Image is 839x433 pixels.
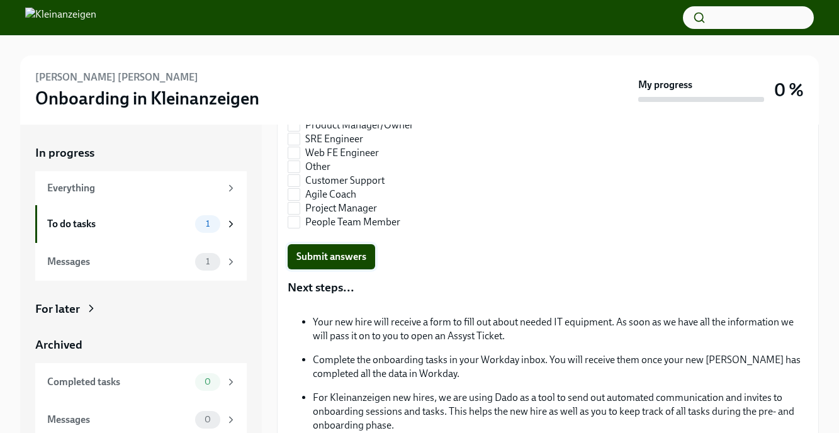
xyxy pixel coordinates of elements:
span: 1 [198,257,217,266]
h3: 0 % [774,79,804,101]
a: In progress [35,145,247,161]
span: 1 [198,219,217,228]
h3: Onboarding in Kleinanzeigen [35,87,259,110]
span: 0 [197,415,218,424]
p: Your new hire will receive a form to fill out about needed IT equipment. As soon as we have all t... [313,315,808,343]
div: For later [35,301,80,317]
span: 0 [197,377,218,386]
a: Archived [35,337,247,353]
a: Completed tasks0 [35,363,247,401]
strong: My progress [638,78,692,92]
div: Everything [47,181,220,195]
a: For later [35,301,247,317]
p: Complete the onboarding tasks in your Workday inbox. You will receive them once your new [PERSON_... [313,353,808,381]
span: Submit answers [296,250,366,263]
span: Agile Coach [305,188,356,201]
p: Next steps... [288,279,808,296]
span: Other [305,160,330,174]
h6: [PERSON_NAME] [PERSON_NAME] [35,70,198,84]
a: To do tasks1 [35,205,247,243]
a: Messages1 [35,243,247,281]
img: Kleinanzeigen [25,8,96,28]
button: Submit answers [288,244,375,269]
span: People Team Member [305,215,400,229]
div: To do tasks [47,217,190,231]
span: Customer Support [305,174,385,188]
div: Messages [47,255,190,269]
div: Messages [47,413,190,427]
a: Everything [35,171,247,205]
span: Web FE Engineer [305,146,379,160]
p: For Kleinanzeigen new hires, we are using Dado as a tool to send out automated communication and ... [313,391,808,432]
span: Project Manager [305,201,377,215]
span: Product Manager/Owner [305,118,414,132]
span: SRE Engineer [305,132,363,146]
div: Completed tasks [47,375,190,389]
